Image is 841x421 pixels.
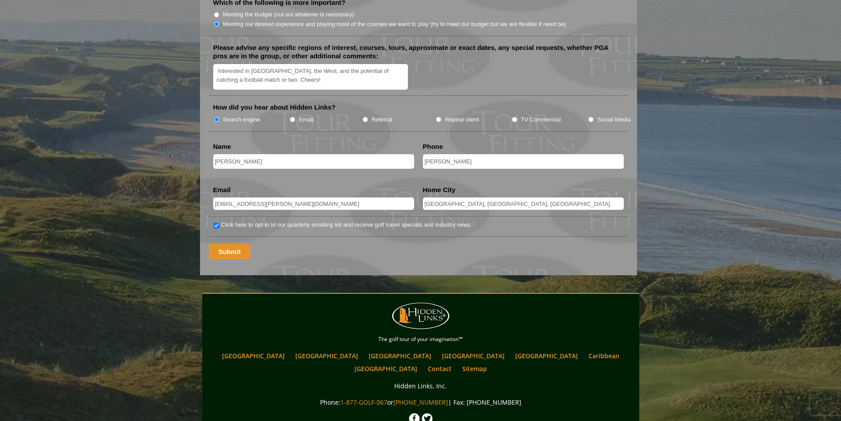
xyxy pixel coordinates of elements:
label: TV Commercial [521,115,561,124]
p: The golf tour of your imagination™ [204,334,637,344]
label: Search engine [223,115,260,124]
label: Meeting our desired experience and playing most of the courses we want to play (try to meet our b... [223,20,566,29]
a: 1-877-GOLF-067 [340,398,387,406]
label: Click here to opt-in to our quarterly emailing list and receive golf travel specials and industry... [221,220,471,229]
textarea: Interested in [GEOGRAPHIC_DATA], the West, and the potential of catching a football match or two.... [213,64,408,90]
a: [PHONE_NUMBER] [393,398,448,406]
a: [GEOGRAPHIC_DATA] [511,349,582,362]
a: Contact [423,362,456,375]
label: Email [213,186,231,194]
a: [GEOGRAPHIC_DATA] [350,362,422,375]
label: Social Media [597,115,630,124]
a: [GEOGRAPHIC_DATA] [437,349,509,362]
label: Meeting the budget (cut out whatever is necessary) [223,10,354,19]
p: Hidden Links, Inc. [204,380,637,391]
label: How did you hear about Hidden Links? [213,103,336,112]
a: [GEOGRAPHIC_DATA] [364,349,436,362]
label: Email [299,115,313,124]
p: Phone: or | Fax: [PHONE_NUMBER] [204,397,637,408]
label: Home City [423,186,456,194]
label: Name [213,142,231,151]
a: Sitemap [458,362,491,375]
label: Please advise any specific regions of interest, courses, tours, approximate or exact dates, any s... [213,43,624,61]
label: Repeat client [445,115,479,124]
label: Referral [372,115,392,124]
a: Caribbean [584,349,624,362]
a: [GEOGRAPHIC_DATA] [218,349,289,362]
a: [GEOGRAPHIC_DATA] [291,349,362,362]
label: Phone [423,142,443,151]
input: Submit [209,244,251,259]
